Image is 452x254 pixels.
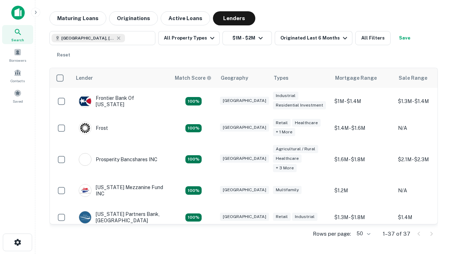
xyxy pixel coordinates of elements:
[13,98,23,104] span: Saved
[11,78,25,84] span: Contacts
[331,88,394,115] td: $1M - $1.4M
[220,123,269,132] div: [GEOGRAPHIC_DATA]
[220,155,269,163] div: [GEOGRAPHIC_DATA]
[79,153,91,165] img: picture
[393,31,416,45] button: Save your search to get updates of matches that match your search criteria.
[275,31,352,45] button: Originated Last 6 Months
[273,92,298,100] div: Industrial
[171,68,216,88] th: Capitalize uses an advanced AI algorithm to match your search with the best lender. The match sco...
[220,213,269,221] div: [GEOGRAPHIC_DATA]
[61,35,114,41] span: [GEOGRAPHIC_DATA], [GEOGRAPHIC_DATA], [GEOGRAPHIC_DATA]
[220,97,269,105] div: [GEOGRAPHIC_DATA]
[273,186,302,194] div: Multifamily
[355,31,391,45] button: All Filters
[72,68,171,88] th: Lender
[52,48,75,62] button: Reset
[49,11,106,25] button: Maturing Loans
[273,213,291,221] div: Retail
[161,11,210,25] button: Active Loans
[221,74,248,82] div: Geography
[109,11,158,25] button: Originations
[273,101,326,109] div: Residential Investment
[79,122,91,134] img: picture
[79,211,91,223] img: picture
[292,213,317,221] div: Industrial
[185,124,202,133] div: Matching Properties: 4, hasApolloMatch: undefined
[292,119,321,127] div: Healthcare
[213,11,255,25] button: Lenders
[331,204,394,231] td: $1.3M - $1.8M
[216,68,269,88] th: Geography
[175,74,212,82] div: Capitalize uses an advanced AI algorithm to match your search with the best lender. The match sco...
[11,6,25,20] img: capitalize-icon.png
[79,95,91,107] img: picture
[220,186,269,194] div: [GEOGRAPHIC_DATA]
[79,211,163,224] div: [US_STATE] Partners Bank, [GEOGRAPHIC_DATA]
[79,95,163,108] div: Frontier Bank Of [US_STATE]
[331,68,394,88] th: Mortgage Range
[273,145,318,153] div: Agricultural / Rural
[9,58,26,63] span: Borrowers
[331,141,394,177] td: $1.6M - $1.8M
[331,115,394,141] td: $1.4M - $1.6M
[2,25,33,44] a: Search
[158,31,220,45] button: All Property Types
[76,74,93,82] div: Lender
[273,128,295,136] div: + 1 more
[2,66,33,85] a: Contacts
[354,229,371,239] div: 50
[383,230,410,238] p: 1–37 of 37
[269,68,331,88] th: Types
[222,31,272,45] button: $1M - $2M
[313,230,351,238] p: Rows per page:
[2,46,33,65] a: Borrowers
[79,185,91,196] img: picture
[2,86,33,105] a: Saved
[175,74,210,82] h6: Match Score
[335,74,377,82] div: Mortgage Range
[273,155,302,163] div: Healthcare
[417,198,452,231] iframe: Chat Widget
[331,177,394,204] td: $1.2M
[185,186,202,195] div: Matching Properties: 5, hasApolloMatch: undefined
[185,155,202,164] div: Matching Properties: 6, hasApolloMatch: undefined
[280,34,349,42] div: Originated Last 6 Months
[274,74,289,82] div: Types
[79,153,157,166] div: Prosperity Bancshares INC
[185,213,202,222] div: Matching Properties: 4, hasApolloMatch: undefined
[11,37,24,43] span: Search
[273,164,297,172] div: + 3 more
[79,184,163,197] div: [US_STATE] Mezzanine Fund INC
[273,119,291,127] div: Retail
[399,74,427,82] div: Sale Range
[185,97,202,105] div: Matching Properties: 4, hasApolloMatch: undefined
[79,122,108,134] div: Frost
